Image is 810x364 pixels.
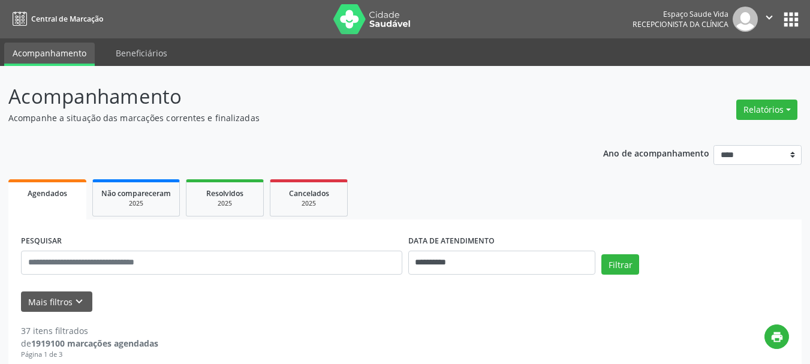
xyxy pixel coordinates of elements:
span: Cancelados [289,188,329,198]
button: print [764,324,789,349]
div: 2025 [101,199,171,208]
p: Ano de acompanhamento [603,145,709,160]
a: Central de Marcação [8,9,103,29]
a: Beneficiários [107,43,176,64]
button:  [758,7,781,32]
i:  [763,11,776,24]
img: img [733,7,758,32]
i: keyboard_arrow_down [73,295,86,308]
button: Relatórios [736,100,797,120]
div: Espaço Saude Vida [633,9,728,19]
p: Acompanhamento [8,82,564,112]
label: DATA DE ATENDIMENTO [408,232,495,251]
div: Página 1 de 3 [21,350,158,360]
span: Resolvidos [206,188,243,198]
span: Agendados [28,188,67,198]
a: Acompanhamento [4,43,95,66]
div: 2025 [195,199,255,208]
p: Acompanhe a situação das marcações correntes e finalizadas [8,112,564,124]
strong: 1919100 marcações agendadas [31,338,158,349]
i: print [770,330,784,344]
span: Central de Marcação [31,14,103,24]
button: Mais filtroskeyboard_arrow_down [21,291,92,312]
div: 2025 [279,199,339,208]
div: de [21,337,158,350]
div: 37 itens filtrados [21,324,158,337]
label: PESQUISAR [21,232,62,251]
button: Filtrar [601,254,639,275]
span: Não compareceram [101,188,171,198]
button: apps [781,9,802,30]
span: Recepcionista da clínica [633,19,728,29]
